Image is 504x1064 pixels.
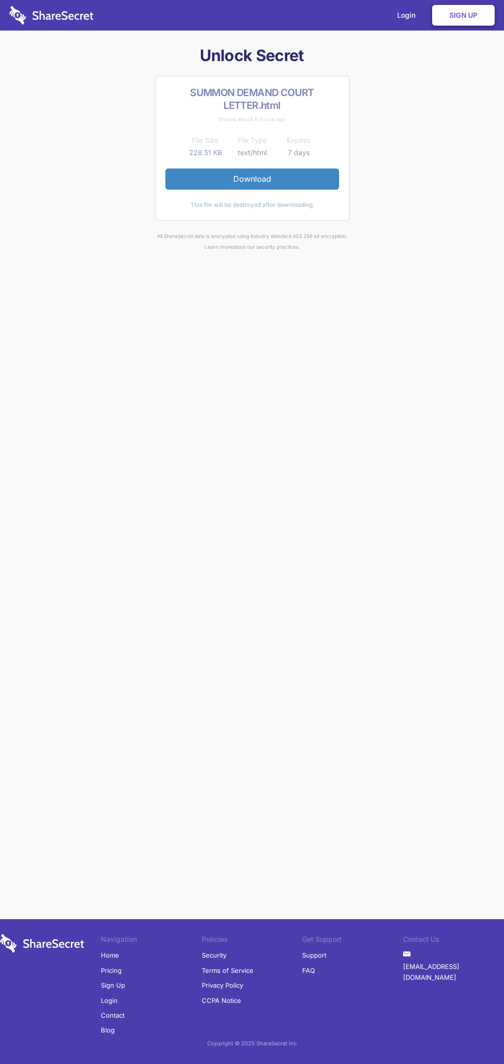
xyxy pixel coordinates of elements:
[432,5,495,26] a: Sign Up
[165,168,339,189] a: Download
[202,963,253,978] a: Terms of Service
[182,147,229,159] td: 228.51 KB
[205,244,232,250] a: Learn more
[101,1023,115,1037] a: Blog
[202,948,226,963] a: Security
[165,86,339,112] h2: SUMMON DEMAND COURT LETTER.html
[276,147,322,159] td: 7 days
[101,1008,125,1023] a: Contact
[202,993,241,1008] a: CCPA Notice
[165,114,339,125] div: Shared about 8 hours ago
[101,934,202,948] li: Navigation
[182,134,229,146] th: File Size
[165,199,339,210] div: This file will be destroyed after downloading.
[302,963,315,978] a: FAQ
[101,963,122,978] a: Pricing
[101,993,118,1008] a: Login
[229,134,276,146] th: File Type
[101,948,119,963] a: Home
[403,934,504,948] li: Contact Us
[202,934,303,948] li: Policies
[302,934,403,948] li: Get Support
[229,147,276,159] td: text/html
[9,6,94,25] img: logo-wordmark-white-trans-d4663122ce5f474addd5e946df7df03e33cb6a1c49d2221995e7729f52c070b2.svg
[276,134,322,146] th: Expires
[302,948,326,963] a: Support
[403,959,504,985] a: [EMAIL_ADDRESS][DOMAIN_NAME]
[202,978,243,993] a: Privacy Policy
[101,978,125,993] a: Sign Up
